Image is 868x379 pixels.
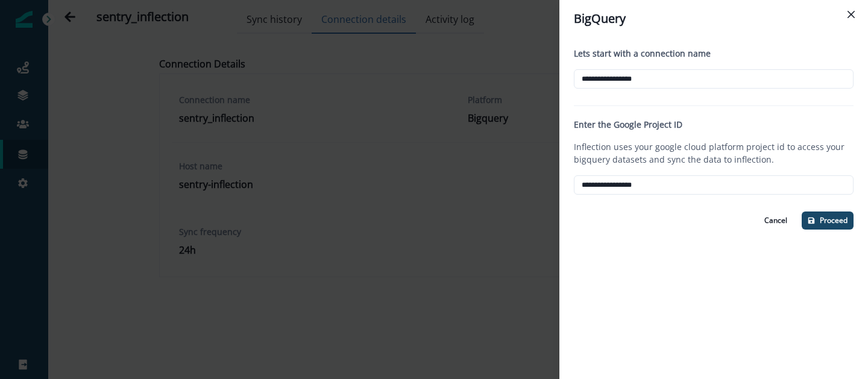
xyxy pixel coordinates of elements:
p: Inflection uses your google cloud platform project id to access your bigquery datasets and sync t... [574,140,846,166]
div: BigQuery [574,10,854,28]
button: Close [841,5,861,24]
p: Lets start with a connection name [574,47,711,60]
p: Enter the Google Project ID [574,118,682,131]
button: Cancel [757,211,794,230]
button: Proceed [802,211,854,230]
p: Cancel [764,216,787,225]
